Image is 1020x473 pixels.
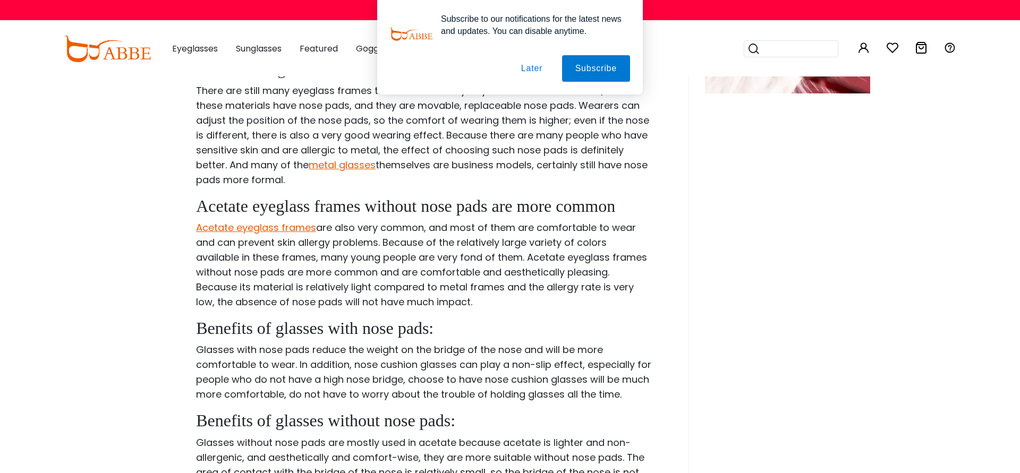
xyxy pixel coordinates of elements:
p: are also very common, and most of them are comfortable to wear and can prevent skin allergy probl... [196,220,652,309]
h2: Acetate eyeglass frames without nose pads are more common [196,196,652,216]
a: metal glasses [309,158,376,171]
button: Subscribe [562,55,630,82]
a: Acetate eyeglass frames [196,221,316,234]
div: Subscribe to our notifications for the latest news and updates. You can disable anytime. [432,13,630,37]
h2: Benefits of glasses without nose pads: [196,410,652,431]
button: Later [508,55,556,82]
p: There are still many eyeglass frames that we wear every day that are made of metal, and these mat... [196,83,652,187]
h2: Benefits of glasses with nose pads: [196,318,652,338]
p: Glasses with nose pads reduce the weight on the bridge of the nose and will be more comfortable t... [196,342,652,402]
img: notification icon [390,13,432,55]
